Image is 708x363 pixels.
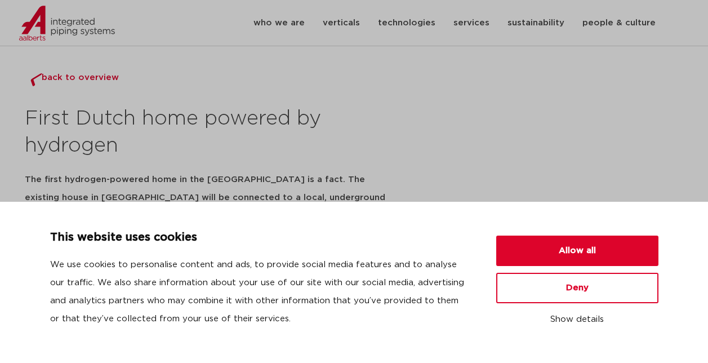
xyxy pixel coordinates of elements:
span: back to overview [42,73,119,87]
button: Allow all [496,236,658,266]
button: Show details [496,310,658,329]
h2: First Dutch home powered by hydrogen [25,105,401,160]
p: This website uses cookies [50,229,469,247]
a: back to overview [25,73,123,87]
button: Deny [496,273,658,303]
p: We use cookies to personalise content and ads, to provide social media features and to analyse ou... [50,256,469,328]
strong: The first hydrogen-powered home in the [GEOGRAPHIC_DATA] is a fact. The existing house in [GEOGRA... [25,175,386,256]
